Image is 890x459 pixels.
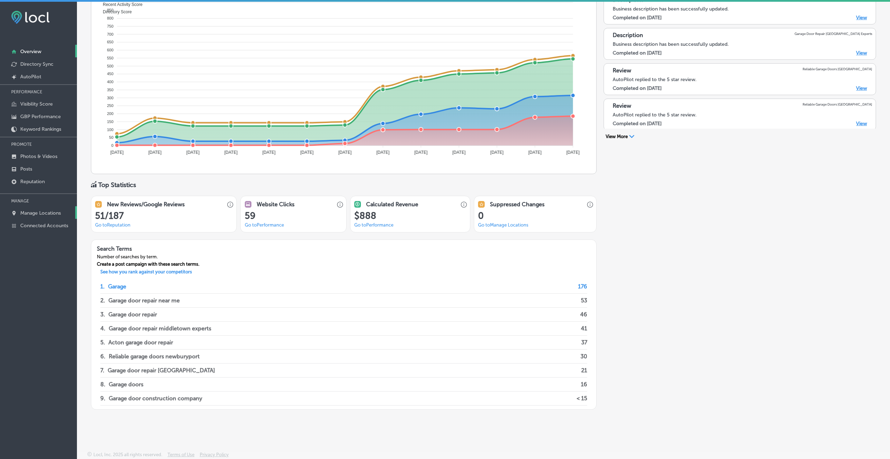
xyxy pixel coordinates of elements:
p: 5 . [100,336,105,349]
h3: Suppressed Changes [490,201,544,208]
tspan: 850 [107,8,113,12]
p: Garage door construction company [109,392,202,405]
p: Reputation [20,179,45,185]
p: 6 . [100,350,105,363]
div: AutoPilot replied to the 5 star review. [613,77,872,83]
tspan: [DATE] [110,150,123,155]
img: fda3e92497d09a02dc62c9cd864e3231.png [11,11,50,24]
p: 3 . [100,308,105,321]
p: Garage Door Repair [GEOGRAPHIC_DATA] Experts [795,32,872,36]
p: 21 [581,364,587,377]
a: View [856,121,867,127]
p: 10 . [100,406,108,419]
tspan: 600 [107,48,113,52]
tspan: [DATE] [528,150,542,155]
p: Keyword Rankings [20,126,61,132]
a: Go toPerformance [245,222,284,228]
p: Overview [20,49,41,55]
tspan: [DATE] [566,150,579,155]
h1: 0 [478,210,592,221]
tspan: 750 [107,24,113,28]
p: Description [613,32,643,38]
p: Reliable Garage Doors [GEOGRAPHIC_DATA] [803,67,872,71]
label: Completed on [DATE] [613,15,662,21]
h3: New Reviews/Google Reviews [107,201,185,208]
tspan: [DATE] [186,150,200,155]
span: Directory Score [98,9,132,14]
tspan: 550 [107,56,113,60]
p: Review [613,67,631,74]
div: Top Statistics [98,181,136,189]
p: Garage door installers near me [112,406,191,419]
div: Number of searches by term. [91,254,205,261]
p: Garage door repair [108,308,157,321]
tspan: 300 [107,96,113,100]
span: Recent Activity Score [98,2,142,7]
tspan: 150 [107,120,113,124]
a: Go toReputation [95,222,130,228]
p: 53 [581,294,587,307]
p: 30 [581,350,587,363]
p: Garage door repair near me [108,294,180,307]
tspan: 800 [107,16,113,20]
tspan: [DATE] [224,150,237,155]
label: Completed on [DATE] [613,85,662,91]
p: < 15 [577,392,587,405]
tspan: [DATE] [414,150,428,155]
tspan: 50 [109,135,113,139]
p: 41 [581,322,587,335]
tspan: 0 [111,143,113,148]
tspan: [DATE] [300,150,314,155]
p: < 15 [577,406,587,419]
p: Posts [20,166,32,172]
tspan: 400 [107,80,113,84]
div: Business description has been successfully updated. [613,41,872,47]
p: Photos & Videos [20,153,57,159]
a: See how you rank against your competitors [95,269,198,277]
tspan: 100 [107,128,113,132]
h1: 51/187 [95,210,233,221]
p: Acton garage door repair [108,336,173,349]
div: Create a post campaign with these search terms. [91,261,205,269]
tspan: [DATE] [148,150,162,155]
tspan: 650 [107,40,113,44]
p: 1 . [100,280,105,293]
button: View More [604,134,636,140]
p: Garage door repair [GEOGRAPHIC_DATA] [108,364,215,377]
p: 37 [581,336,587,349]
tspan: 200 [107,112,113,116]
a: View [856,85,867,91]
label: Completed on [DATE] [613,121,662,127]
a: Go toPerformance [354,222,393,228]
p: 7 . [100,364,104,377]
p: Reliable Garage Doors [GEOGRAPHIC_DATA] [803,102,872,106]
a: View [856,15,867,21]
p: 9 . [100,392,105,405]
h1: $ 888 [354,210,466,221]
p: Locl, Inc. 2025 all rights reserved. [93,452,162,457]
h3: Search Terms [91,240,205,254]
tspan: [DATE] [376,150,390,155]
p: 16 [581,378,587,391]
div: AutoPilot replied to the 5 star review. [613,112,872,118]
div: Business description has been successfully updated. [613,6,872,12]
p: Review [613,102,631,109]
tspan: [DATE] [452,150,465,155]
tspan: [DATE] [338,150,351,155]
p: 4 . [100,322,105,335]
h3: Website Clicks [257,201,294,208]
label: Completed on [DATE] [613,50,662,56]
p: Reliable garage doors newburyport [109,350,200,363]
tspan: [DATE] [490,150,504,155]
p: Garage doors [109,378,143,391]
tspan: [DATE] [262,150,276,155]
p: 8 . [100,378,105,391]
p: 176 [578,280,587,293]
p: GBP Performance [20,114,61,120]
tspan: 700 [107,32,113,36]
p: Visibility Score [20,101,53,107]
h3: Calculated Revenue [366,201,418,208]
tspan: 450 [107,72,113,76]
p: AutoPilot [20,74,41,80]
